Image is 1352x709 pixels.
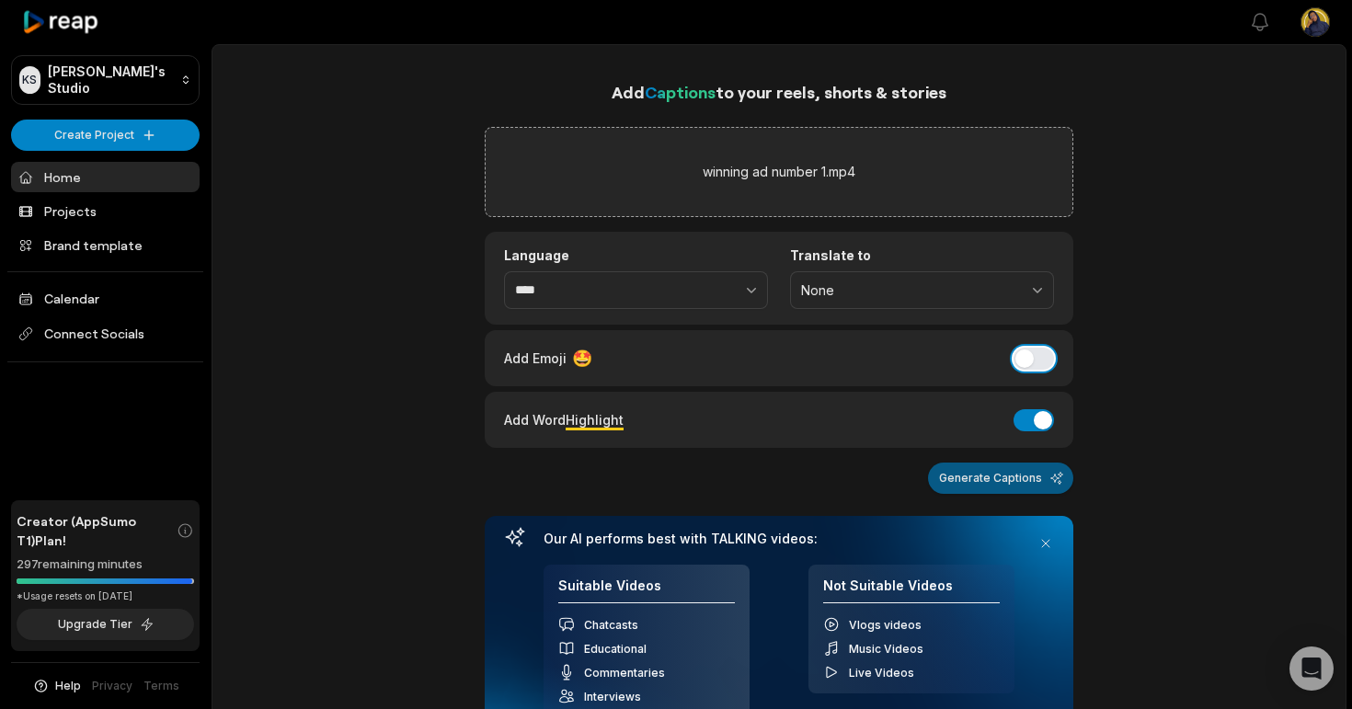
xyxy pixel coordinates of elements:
div: Open Intercom Messenger [1289,646,1334,691]
span: Captions [645,82,716,102]
a: Calendar [11,283,200,314]
span: Chatcasts [584,618,638,632]
div: 297 remaining minutes [17,555,194,574]
span: None [801,282,1017,299]
label: winning ad number 1.mp4 [703,161,855,183]
button: Generate Captions [928,463,1073,494]
span: Commentaries [584,666,665,680]
span: Help [55,678,81,694]
a: Projects [11,196,200,226]
label: Translate to [790,247,1054,264]
h1: Add to your reels, shorts & stories [485,79,1073,105]
a: Terms [143,678,179,694]
a: Brand template [11,230,200,260]
div: *Usage resets on [DATE] [17,589,194,603]
span: Add Emoji [504,349,567,368]
span: 🤩 [572,346,592,371]
span: Educational [584,642,647,656]
span: Vlogs videos [849,618,922,632]
span: Creator (AppSumo T1) Plan! [17,511,177,550]
button: Create Project [11,120,200,151]
h4: Suitable Videos [558,577,735,604]
span: Interviews [584,690,641,703]
button: Help [32,678,81,694]
span: Highlight [566,412,624,428]
span: Music Videos [849,642,923,656]
div: KS [19,66,40,94]
span: Live Videos [849,666,914,680]
button: None [790,271,1054,310]
p: [PERSON_NAME]'s Studio [48,63,173,97]
button: Upgrade Tier [17,609,194,640]
a: Privacy [92,678,132,694]
label: Language [504,247,768,264]
div: Add Word [504,407,624,432]
span: Connect Socials [11,317,200,350]
h3: Our AI performs best with TALKING videos: [544,531,1014,547]
h4: Not Suitable Videos [823,577,1000,604]
a: Home [11,162,200,192]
